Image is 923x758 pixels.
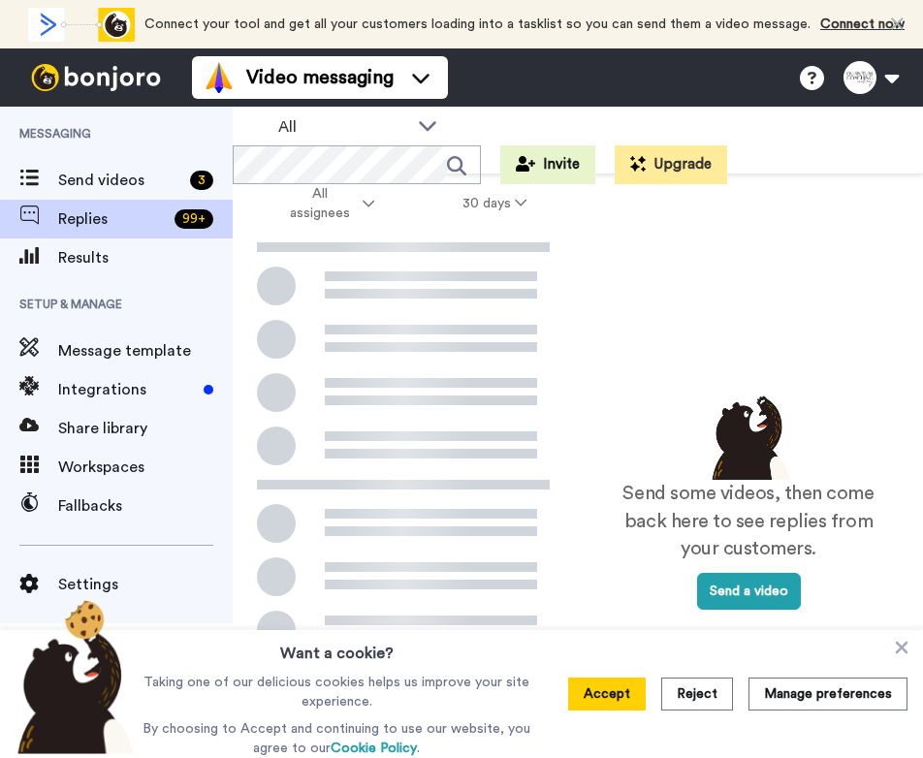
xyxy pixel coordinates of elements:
button: Reject [661,678,733,711]
button: Send a video [697,573,801,610]
div: 3 [190,171,213,190]
img: results-emptystates.png [700,391,797,480]
span: All [278,115,408,139]
button: Manage preferences [748,678,907,711]
p: By choosing to Accept and continuing to use our website, you agree to our . [136,719,537,758]
button: Invite [500,145,595,184]
span: Video messaging [246,64,394,91]
button: All assignees [237,176,419,231]
a: Send a video [697,584,801,598]
img: bj-logo-header-white.svg [23,64,169,91]
button: Upgrade [615,145,727,184]
img: vm-color.svg [204,62,235,93]
span: Results [58,246,233,269]
button: 30 days [419,186,571,221]
button: Accept [568,678,646,711]
p: Send some videos, then come back here to see replies from your customers. [613,480,884,563]
span: Workspaces [58,456,233,479]
a: Connect now [820,17,905,31]
span: Integrations [58,378,196,401]
a: Cookie Policy [331,742,417,755]
span: All assignees [280,184,359,223]
div: animation [28,8,135,42]
p: Taking one of our delicious cookies helps us improve your site experience. [136,673,537,711]
span: Settings [58,573,233,596]
div: 99 + [175,209,213,229]
span: Send videos [58,169,182,192]
span: Fallbacks [58,494,233,518]
span: Connect your tool and get all your customers loading into a tasklist so you can send them a video... [144,17,811,31]
h3: Want a cookie? [280,630,394,665]
span: Replies [58,207,167,231]
span: Message template [58,339,233,363]
span: Share library [58,417,233,440]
